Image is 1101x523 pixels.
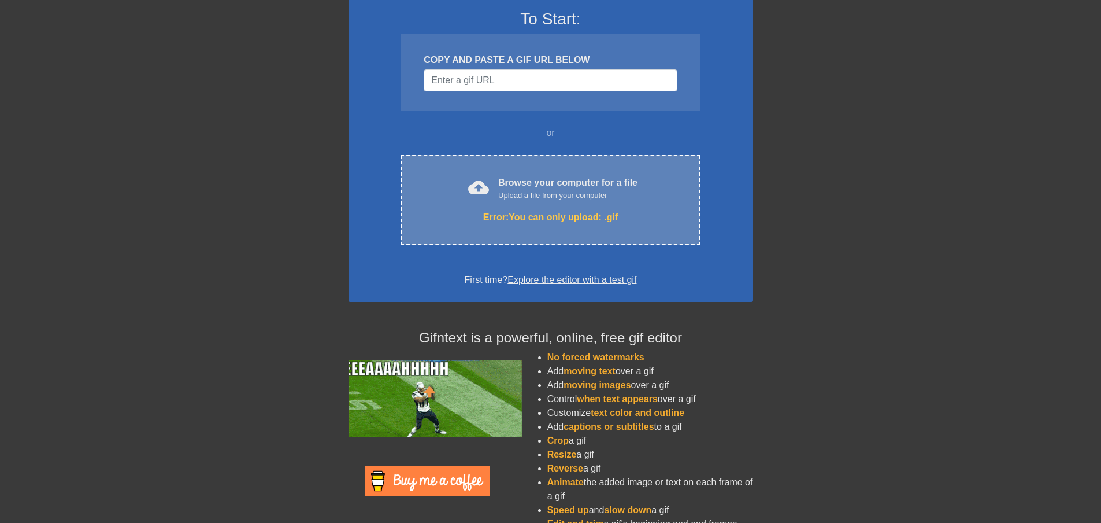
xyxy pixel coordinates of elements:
div: COPY AND PASTE A GIF URL BELOW [424,53,677,67]
div: First time? [364,273,738,287]
span: Crop [547,436,569,445]
div: or [379,126,723,140]
span: Animate [547,477,584,487]
span: moving text [564,366,616,376]
img: Buy Me A Coffee [365,466,490,496]
h3: To Start: [364,9,738,29]
input: Username [424,69,677,91]
li: Add over a gif [547,364,753,378]
span: text color and outline [591,408,684,418]
span: captions or subtitles [564,422,654,432]
li: and a gif [547,503,753,517]
a: Explore the editor with a test gif [507,275,636,285]
span: Reverse [547,463,583,473]
span: No forced watermarks [547,352,644,362]
img: football_small.gif [349,360,522,437]
h4: Gifntext is a powerful, online, free gif editor [349,330,753,347]
div: Upload a file from your computer [498,190,637,201]
span: when text appears [577,394,658,404]
li: a gif [547,448,753,462]
span: moving images [564,380,631,390]
li: Add over a gif [547,378,753,392]
div: Error: You can only upload: .gif [425,211,676,224]
li: Control over a gif [547,392,753,406]
span: Resize [547,450,577,459]
li: the added image or text on each frame of a gif [547,476,753,503]
li: Customize [547,406,753,420]
li: a gif [547,434,753,448]
div: Browse your computer for a file [498,176,637,201]
li: Add to a gif [547,420,753,434]
span: Speed up [547,505,589,515]
li: a gif [547,462,753,476]
span: slow down [604,505,651,515]
span: cloud_upload [468,177,489,198]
